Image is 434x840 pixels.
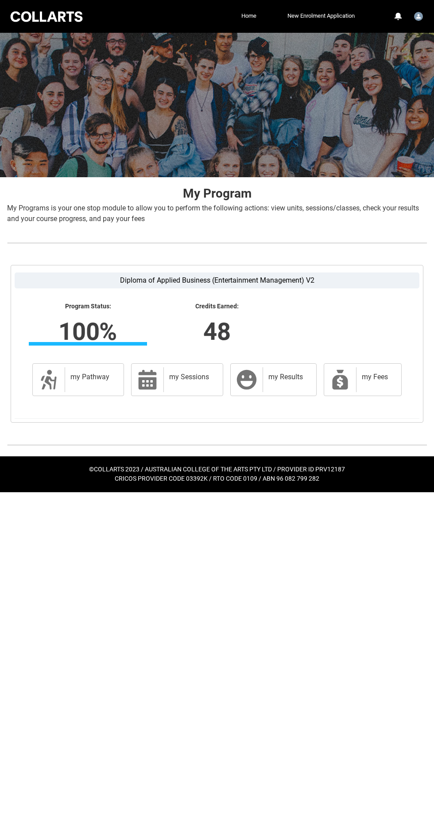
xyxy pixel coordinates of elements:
[158,303,276,311] lightning-formatted-text: Credits Earned:
[329,369,351,390] span: My Payments
[230,363,317,396] a: my Results
[70,373,115,381] h2: my Pathway
[29,303,147,311] lightning-formatted-text: Program Status:
[169,373,214,381] h2: my Sessions
[32,363,124,396] a: my Pathway
[183,186,252,201] strong: My Program
[38,369,59,390] span: Description of icon when needed
[324,363,402,396] a: my Fees
[29,342,147,346] div: Progress Bar
[285,9,357,23] a: New Enrolment Application
[362,373,392,381] h2: my Fees
[268,373,307,381] h2: my Results
[412,8,425,23] button: User Profile Student.ecollin.20241561
[7,441,427,448] img: REDU_GREY_LINE
[414,12,423,21] img: Student.ecollin.20241561
[15,272,419,288] label: Diploma of Applied Business (Entertainment Management) V2
[116,313,318,350] lightning-formatted-number: 48
[7,239,427,246] img: REDU_GREY_LINE
[131,363,223,396] a: my Sessions
[239,9,259,23] a: Home
[7,204,419,223] span: My Programs is your one stop module to allow you to perform the following actions: view units, se...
